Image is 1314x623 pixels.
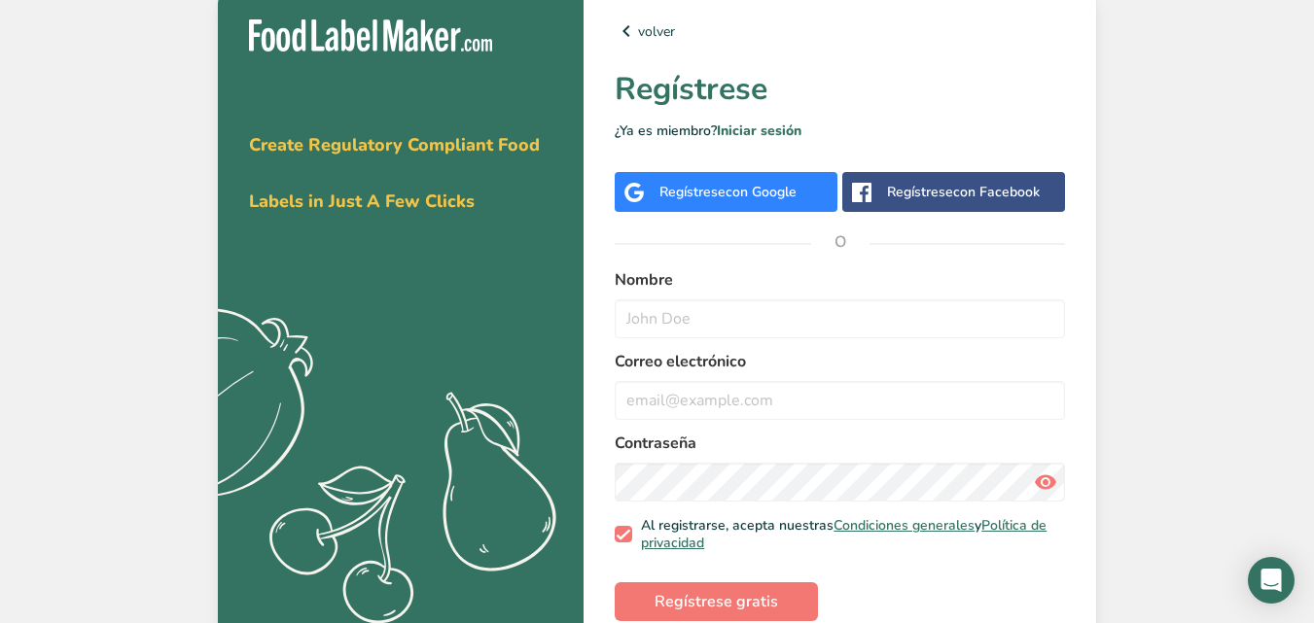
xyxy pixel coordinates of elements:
[953,183,1040,201] span: con Facebook
[615,350,1065,373] label: Correo electrónico
[834,516,975,535] a: Condiciones generales
[615,432,1065,455] label: Contraseña
[632,517,1058,551] span: Al registrarse, acepta nuestras y
[249,19,492,52] img: Food Label Maker
[615,299,1065,338] input: John Doe
[615,268,1065,292] label: Nombre
[615,381,1065,420] input: email@example.com
[1248,557,1295,604] div: Open Intercom Messenger
[615,66,1065,113] h1: Regístrese
[659,182,797,202] div: Regístrese
[641,516,1047,552] a: Política de privacidad
[811,213,870,271] span: O
[887,182,1040,202] div: Regístrese
[615,19,1065,43] a: volver
[249,133,540,213] span: Create Regulatory Compliant Food Labels in Just A Few Clicks
[717,121,801,140] a: Iniciar sesión
[655,590,778,613] span: Regístrese gratis
[615,121,1065,141] p: ¿Ya es miembro?
[615,582,818,621] button: Regístrese gratis
[726,183,797,201] span: con Google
